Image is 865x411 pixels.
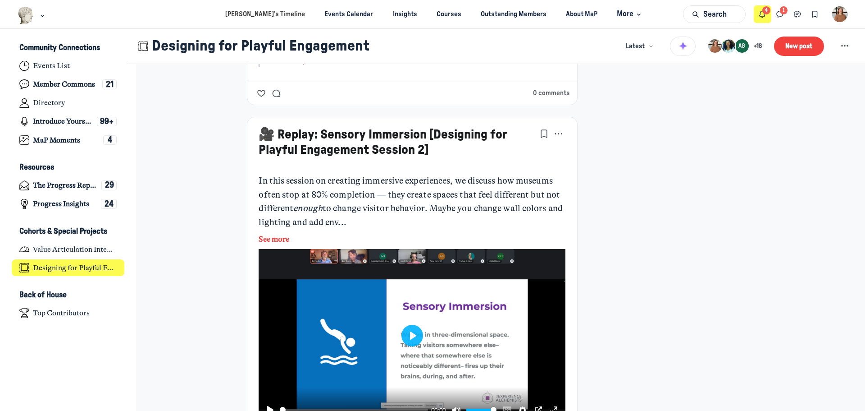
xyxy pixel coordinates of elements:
span: + 18 [754,42,762,50]
a: Courses [428,6,469,23]
div: AG [735,39,749,53]
h4: Events List [33,61,70,70]
button: Bookmarks [806,5,824,23]
h3: Community Connections [19,43,100,53]
a: Events List [12,58,125,74]
h4: Introduce Yourself [33,117,93,126]
img: Museums as Progress logo [18,7,34,24]
div: 99+ [97,117,117,127]
span: Latest [626,42,645,51]
p: In this session on creating immersive experiences, we discuss how museums often stop at 80% compl... [259,174,565,230]
button: Museums as Progress logo [18,6,47,25]
a: Directory [12,95,125,111]
button: Like the 🎥 Replay: Emotion Evocation [Designing for Playful Engagement Session 3] post [255,87,268,100]
button: ResourcesCollapse space [12,160,125,175]
a: The Progress Report29 [12,177,125,194]
a: Member Commons21 [12,76,125,93]
button: Post actions [552,127,565,141]
div: 24 [101,199,117,209]
button: +18 [707,38,762,54]
a: Value Articulation Intensive (Cultural Leadership Lab) [12,241,125,258]
button: Bookmarks [537,127,551,141]
a: MaP Moments4 [12,132,125,148]
button: Space settings [836,37,853,55]
a: Insights [385,6,425,23]
a: Introduce Yourself99+ [12,113,125,130]
header: Page Header [127,29,865,64]
svg: Space settings [839,40,851,52]
button: Comment on 🎥 Replay: Emotion Evocation [Designing for Playful Engagement Session 3] [270,87,283,100]
em: enough [293,203,323,213]
button: Latest [620,37,659,55]
h4: The Progress Report [33,181,97,190]
div: 29 [101,180,117,190]
button: Back of HouseCollapse space [12,288,125,303]
h4: Designing for Playful Engagement [33,263,117,272]
h4: MaP Moments [33,136,80,145]
button: New post [774,37,824,56]
span: More [617,8,643,20]
button: See more [259,234,565,245]
a: Outstanding Members [473,6,555,23]
h4: Member Commons [33,80,95,89]
h4: Value Articulation Intensive (Cultural Leadership Lab) [33,245,117,254]
a: About MaP [558,6,605,23]
a: Designing for Playful Engagement [12,259,125,276]
div: 4 [103,135,117,145]
a: Events Calendar [317,6,381,23]
button: Search [683,5,745,23]
a: [PERSON_NAME]’s Timeline [218,6,313,23]
h4: Progress Insights [33,199,89,208]
button: Direct messages [771,5,789,23]
h3: Cohorts & Special Projects [19,227,107,236]
h3: Resources [19,163,54,172]
button: Play [401,325,423,346]
button: Summarize [670,34,696,58]
button: Community ConnectionsCollapse space [12,41,125,56]
h3: Back of House [19,291,67,300]
button: User menu options [832,6,848,22]
div: 21 [102,79,117,89]
button: Notifications [754,5,771,23]
button: Chat threads [789,5,806,23]
a: 🎥 Replay: Sensory Immersion [Designing for Playful Engagement Session 2] [259,128,507,157]
h4: Directory [33,98,65,107]
h4: Top Contributors [33,309,90,318]
button: More [609,6,647,23]
a: Progress Insights24 [12,196,125,212]
h1: Designing for Playful Engagement [152,37,369,55]
button: 0 comments [533,88,569,98]
button: Summarize [670,37,696,56]
a: Top Contributors [12,305,125,322]
button: Cohorts & Special ProjectsCollapse space [12,224,125,239]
